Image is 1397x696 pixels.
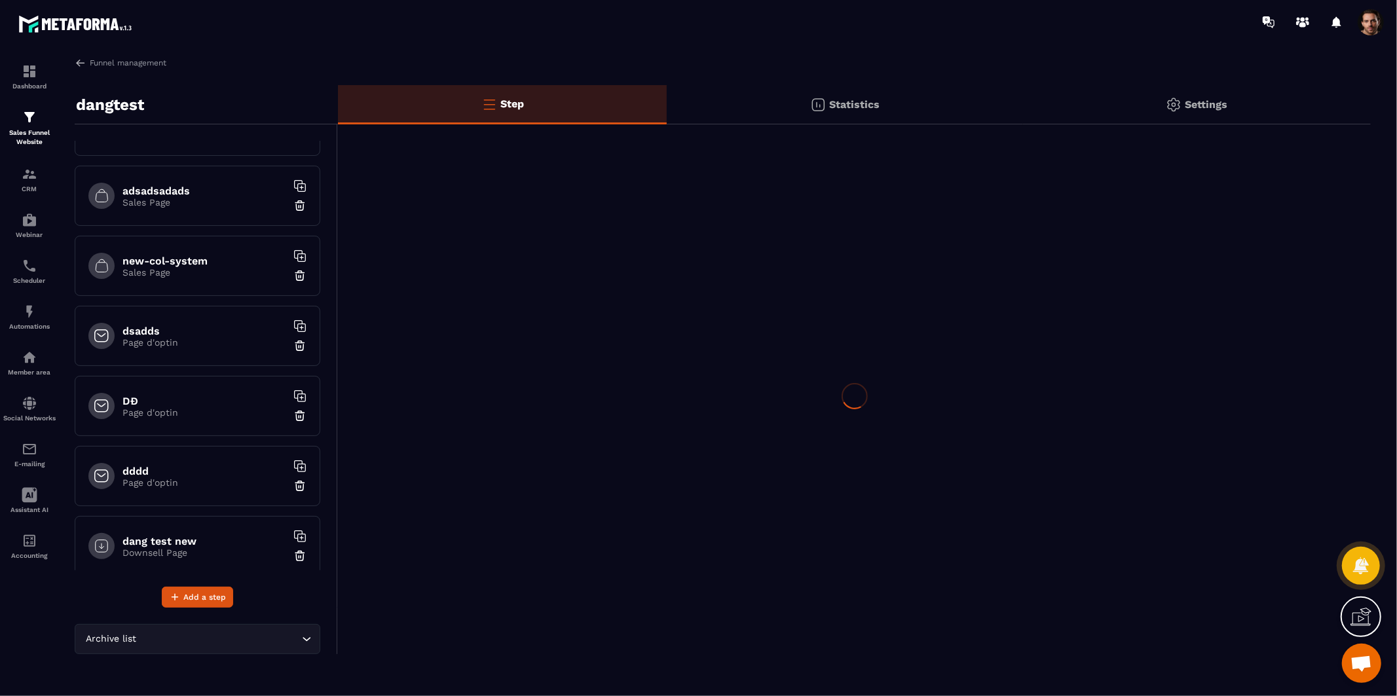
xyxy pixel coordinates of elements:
img: setting-gr.5f69749f.svg [1166,97,1182,113]
img: bars-o.4a397970.svg [481,96,497,112]
p: Settings [1185,98,1227,111]
p: Downsell Page [122,547,286,558]
a: accountantaccountantAccounting [3,523,56,569]
h6: dddd [122,465,286,477]
p: E-mailing [3,460,56,467]
p: CRM [3,185,56,192]
img: formation [22,166,37,182]
p: Webinar [3,231,56,238]
img: automations [22,212,37,228]
div: Mở cuộc trò chuyện [1342,644,1381,683]
img: formation [22,109,37,125]
p: Sales Funnel Website [3,128,56,147]
img: stats.20deebd0.svg [810,97,826,113]
p: Assistant AI [3,506,56,513]
img: formation [22,64,37,79]
a: Funnel management [75,57,166,69]
img: automations [22,304,37,320]
p: Sales Page [122,267,286,278]
img: email [22,441,37,457]
img: trash [293,479,307,492]
p: dangtest [76,92,144,118]
h6: new-col-system [122,255,286,267]
img: trash [293,269,307,282]
img: accountant [22,533,37,549]
p: Page d'optin [122,477,286,488]
img: scheduler [22,258,37,274]
p: Accounting [3,552,56,559]
p: Page d'optin [122,337,286,348]
img: arrow [75,57,86,69]
span: Add a step [183,591,226,604]
button: Add a step [162,587,233,608]
a: automationsautomationsAutomations [3,294,56,340]
a: formationformationDashboard [3,54,56,100]
img: trash [293,409,307,422]
img: logo [18,12,136,36]
a: emailemailE-mailing [3,431,56,477]
img: trash [293,199,307,212]
a: automationsautomationsWebinar [3,202,56,248]
img: trash [293,339,307,352]
p: Dashboard [3,82,56,90]
p: Member area [3,369,56,376]
img: trash [293,549,307,562]
img: automations [22,350,37,365]
h6: dsadds [122,325,286,337]
h6: adsadsadads [122,185,286,197]
h6: DĐ [122,395,286,407]
p: Page d'optin [122,407,286,418]
p: Statistics [829,98,880,111]
a: automationsautomationsMember area [3,340,56,386]
div: Search for option [75,624,320,654]
a: social-networksocial-networkSocial Networks [3,386,56,431]
p: Automations [3,323,56,330]
p: Scheduler [3,277,56,284]
a: formationformationSales Funnel Website [3,100,56,156]
a: schedulerschedulerScheduler [3,248,56,294]
span: Archive list [83,632,140,646]
p: Step [500,98,524,110]
p: Sales Page [122,197,286,208]
p: Social Networks [3,414,56,422]
h6: dang test new [122,535,286,547]
img: social-network [22,395,37,411]
a: Assistant AI [3,477,56,523]
a: formationformationCRM [3,156,56,202]
input: Search for option [140,632,299,646]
